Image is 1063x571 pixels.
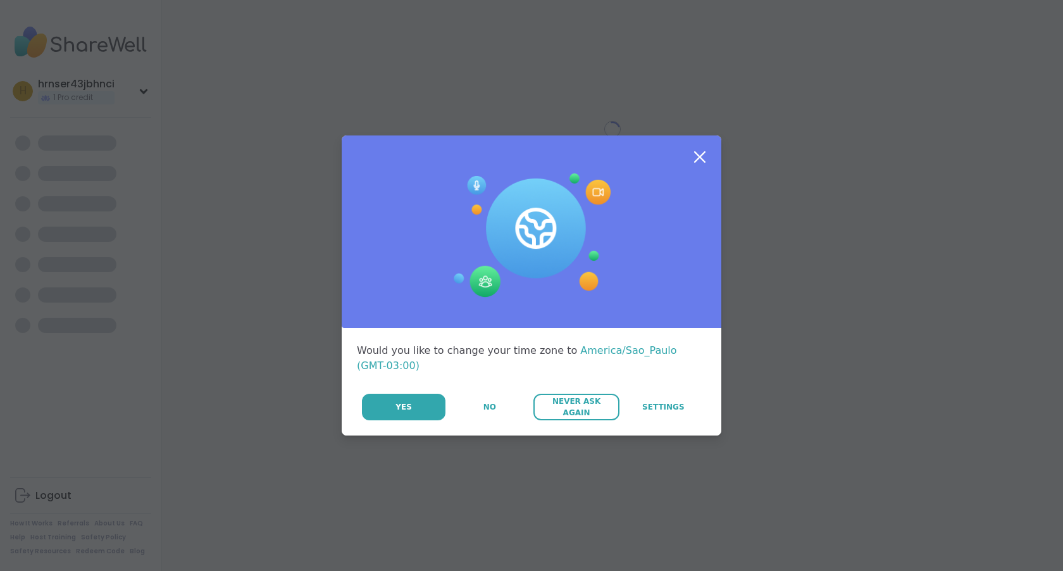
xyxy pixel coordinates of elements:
[540,396,612,418] span: Never Ask Again
[642,401,685,413] span: Settings
[621,394,706,420] a: Settings
[447,394,532,420] button: No
[362,394,445,420] button: Yes
[357,344,677,372] span: America/Sao_Paulo (GMT-03:00)
[357,343,706,373] div: Would you like to change your time zone to
[452,173,611,298] img: Session Experience
[395,401,412,413] span: Yes
[533,394,619,420] button: Never Ask Again
[483,401,496,413] span: No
